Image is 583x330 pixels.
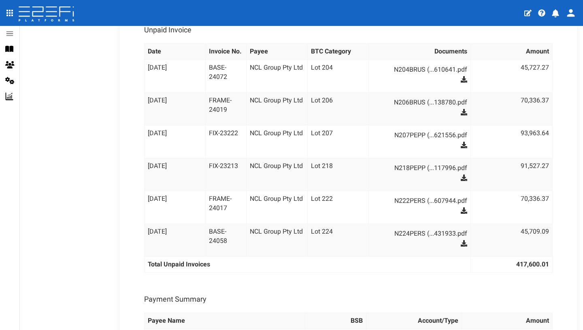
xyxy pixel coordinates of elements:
td: FRAME-24017 [206,191,247,224]
td: NCL Group Pty Ltd [246,93,307,126]
a: N218PEPP (...117996.pdf [380,162,467,175]
a: N207PEPP (...621556.pdf [380,129,467,142]
h3: Unpaid Invoice [144,26,191,34]
th: Total Unpaid Invoices [144,257,471,273]
td: FIX-23213 [206,158,247,191]
td: NCL Group Pty Ltd [246,60,307,93]
td: 45,709.09 [471,224,553,257]
a: N204BRUS (...610641.pdf [380,63,467,76]
td: NCL Group Pty Ltd [246,224,307,257]
td: Lot 222 [308,191,369,224]
th: Payee Name [144,313,305,329]
td: Lot 218 [308,158,369,191]
td: NCL Group Pty Ltd [246,126,307,158]
td: [DATE] [144,158,205,191]
th: 417,600.01 [471,257,553,273]
td: FIX-23222 [206,126,247,158]
td: FRAME-24019 [206,93,247,126]
td: Lot 224 [308,224,369,257]
td: 93,963.64 [471,126,553,158]
td: 91,527.27 [471,158,553,191]
th: Date [144,44,205,60]
a: N222PERS (...607944.pdf [380,194,467,207]
h3: Payment Summary [144,296,206,303]
td: 45,727.27 [471,60,553,93]
td: Lot 207 [308,126,369,158]
th: Amount [462,313,553,329]
a: N224PERS (...431933.pdf [380,227,467,240]
th: Payee [246,44,307,60]
th: Documents [369,44,471,60]
td: 70,336.37 [471,191,553,224]
td: [DATE] [144,93,205,126]
th: Invoice No. [206,44,247,60]
th: Account/Type [366,313,462,329]
th: BSB [305,313,366,329]
th: BTC Category [308,44,369,60]
td: NCL Group Pty Ltd [246,158,307,191]
a: N206BRUS (...138780.pdf [380,96,467,109]
td: 70,336.37 [471,93,553,126]
td: BASE-24058 [206,224,247,257]
td: [DATE] [144,191,205,224]
td: [DATE] [144,60,205,93]
td: Lot 206 [308,93,369,126]
td: [DATE] [144,224,205,257]
td: BASE-24072 [206,60,247,93]
td: [DATE] [144,126,205,158]
td: NCL Group Pty Ltd [246,191,307,224]
th: Amount [471,44,553,60]
td: Lot 204 [308,60,369,93]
